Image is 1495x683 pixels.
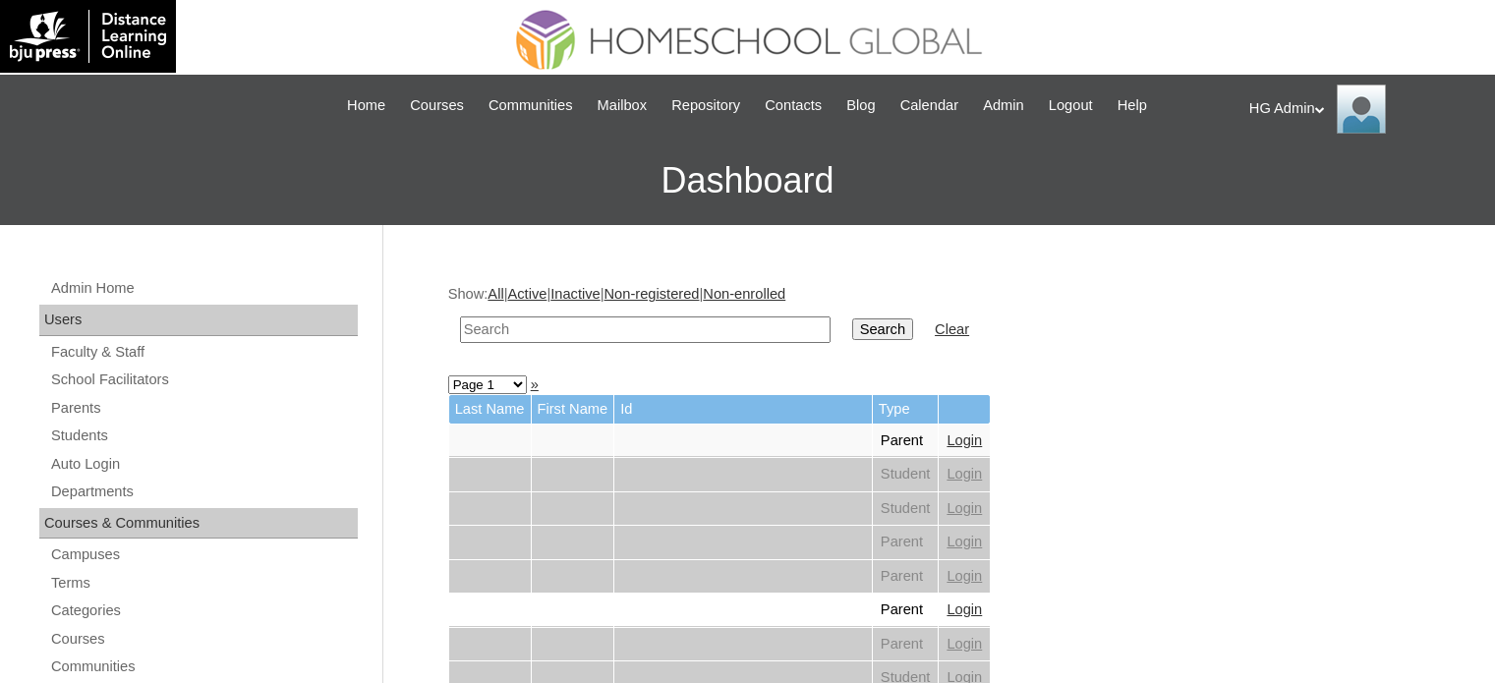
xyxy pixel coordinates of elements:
[947,500,982,516] a: Login
[347,94,385,117] span: Home
[449,395,531,424] td: Last Name
[873,425,939,458] td: Parent
[947,466,982,482] a: Login
[400,94,474,117] a: Courses
[1249,85,1475,134] div: HG Admin
[852,318,913,340] input: Search
[1337,85,1386,134] img: HG Admin Visayas
[891,94,968,117] a: Calendar
[614,395,872,424] td: Id
[460,316,831,343] input: Search
[488,286,503,302] a: All
[49,571,358,596] a: Terms
[1118,94,1147,117] span: Help
[410,94,464,117] span: Courses
[49,627,358,652] a: Courses
[49,340,358,365] a: Faculty & Staff
[1108,94,1157,117] a: Help
[39,305,358,336] div: Users
[765,94,822,117] span: Contacts
[947,568,982,584] a: Login
[1039,94,1103,117] a: Logout
[588,94,658,117] a: Mailbox
[703,286,785,302] a: Non-enrolled
[755,94,832,117] a: Contacts
[598,94,648,117] span: Mailbox
[947,432,982,448] a: Login
[49,396,358,421] a: Parents
[49,368,358,392] a: School Facilitators
[489,94,573,117] span: Communities
[49,542,358,567] a: Campuses
[49,480,358,504] a: Departments
[479,94,583,117] a: Communities
[900,94,958,117] span: Calendar
[550,286,601,302] a: Inactive
[10,137,1485,225] h3: Dashboard
[873,492,939,526] td: Student
[836,94,885,117] a: Blog
[49,598,358,623] a: Categories
[973,94,1034,117] a: Admin
[604,286,700,302] a: Non-registered
[947,636,982,652] a: Login
[337,94,395,117] a: Home
[448,284,1421,354] div: Show: | | | |
[49,655,358,679] a: Communities
[947,534,982,549] a: Login
[671,94,740,117] span: Repository
[507,286,546,302] a: Active
[49,452,358,477] a: Auto Login
[947,601,982,617] a: Login
[873,526,939,559] td: Parent
[935,321,969,337] a: Clear
[846,94,875,117] span: Blog
[49,424,358,448] a: Students
[983,94,1024,117] span: Admin
[873,395,939,424] td: Type
[661,94,750,117] a: Repository
[49,276,358,301] a: Admin Home
[1049,94,1093,117] span: Logout
[39,508,358,540] div: Courses & Communities
[873,594,939,627] td: Parent
[532,395,614,424] td: First Name
[873,560,939,594] td: Parent
[873,628,939,661] td: Parent
[531,376,539,392] a: »
[873,458,939,491] td: Student
[10,10,166,63] img: logo-white.png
